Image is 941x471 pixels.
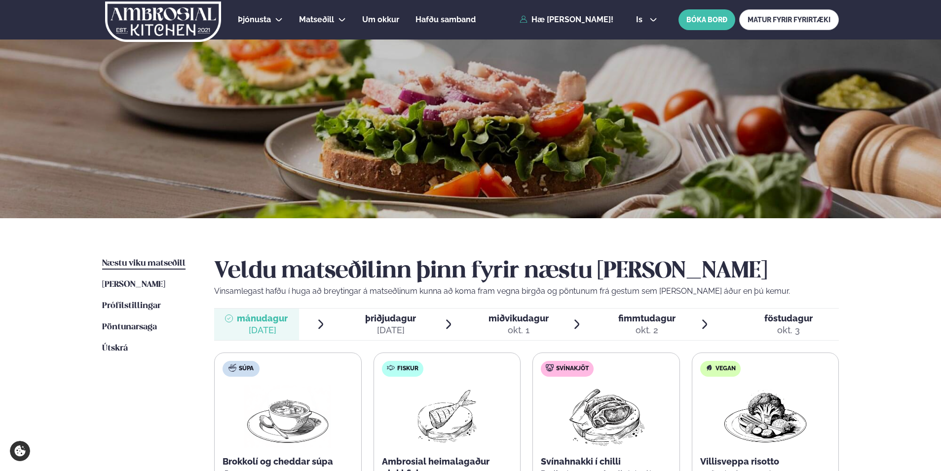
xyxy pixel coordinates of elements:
a: Næstu viku matseðill [102,258,186,270]
a: Pöntunarsaga [102,321,157,333]
button: BÓKA BORÐ [678,9,735,30]
span: fimmtudagur [618,313,676,323]
span: Vegan [715,365,736,373]
a: Cookie settings [10,441,30,461]
span: miðvikudagur [489,313,549,323]
span: þriðjudagur [365,313,416,323]
div: okt. 1 [489,324,549,336]
span: mánudagur [237,313,288,323]
img: Soup.png [244,385,331,448]
a: Hæ [PERSON_NAME]! [520,15,613,24]
span: Matseðill [299,15,334,24]
img: fish.svg [387,364,395,372]
div: okt. 2 [618,324,676,336]
span: Pöntunarsaga [102,323,157,331]
span: Næstu viku matseðill [102,259,186,268]
p: Svínahnakki í chilli [541,456,672,468]
img: pork.svg [546,364,554,372]
span: Prófílstillingar [102,302,161,310]
img: fish.png [415,385,479,448]
img: Vegan.png [722,385,809,448]
span: Útskrá [102,344,128,353]
a: MATUR FYRIR FYRIRTÆKI [739,9,839,30]
span: Hafðu samband [415,15,476,24]
span: Súpa [239,365,254,373]
p: Villisveppa risotto [700,456,831,468]
img: Pork-Meat.png [563,385,650,448]
div: [DATE] [365,324,416,336]
span: Þjónusta [238,15,271,24]
img: logo [104,1,222,42]
button: is [628,16,665,24]
a: Hafðu samband [415,14,476,26]
a: Útskrá [102,343,128,354]
span: [PERSON_NAME] [102,280,165,289]
a: Matseðill [299,14,334,26]
p: Vinsamlegast hafðu í huga að breytingar á matseðlinum kunna að koma fram vegna birgða og pöntunum... [214,285,839,297]
span: Um okkur [362,15,399,24]
a: [PERSON_NAME] [102,279,165,291]
span: is [636,16,645,24]
span: Fiskur [397,365,418,373]
h2: Veldu matseðilinn þinn fyrir næstu [PERSON_NAME] [214,258,839,285]
span: föstudagur [764,313,813,323]
img: soup.svg [228,364,236,372]
a: Prófílstillingar [102,300,161,312]
p: Brokkolí og cheddar súpa [223,456,353,468]
a: Um okkur [362,14,399,26]
div: okt. 3 [764,324,813,336]
span: Svínakjöt [556,365,589,373]
img: Vegan.svg [705,364,713,372]
a: Þjónusta [238,14,271,26]
div: [DATE] [237,324,288,336]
